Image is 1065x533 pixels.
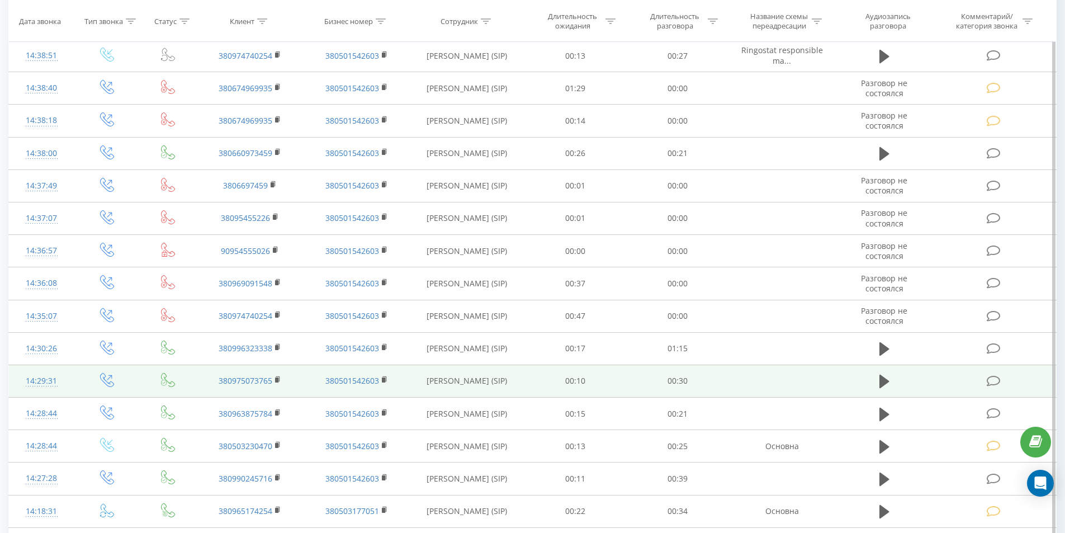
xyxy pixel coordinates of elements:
[410,40,524,72] td: [PERSON_NAME] (SIP)
[325,115,379,126] a: 380501542603
[543,12,603,31] div: Длительность ожидания
[20,110,63,131] div: 14:38:18
[749,12,809,31] div: Название схемы переадресации
[524,202,627,234] td: 00:01
[219,473,272,484] a: 380990245716
[219,278,272,289] a: 380969091548
[627,495,729,527] td: 00:34
[219,50,272,61] a: 380974740254
[410,169,524,202] td: [PERSON_NAME] (SIP)
[221,246,270,256] a: 90954555026
[627,398,729,430] td: 00:21
[219,506,272,516] a: 380965174254
[627,40,729,72] td: 00:27
[20,305,63,327] div: 14:35:07
[410,430,524,463] td: [PERSON_NAME] (SIP)
[441,16,478,26] div: Сотрудник
[524,430,627,463] td: 00:13
[524,463,627,495] td: 00:11
[219,441,272,451] a: 380503230470
[410,72,524,105] td: [PERSON_NAME] (SIP)
[325,50,379,61] a: 380501542603
[627,105,729,137] td: 00:00
[524,105,627,137] td: 00:14
[524,365,627,397] td: 00:10
[410,137,524,169] td: [PERSON_NAME] (SIP)
[219,408,272,419] a: 380963875784
[861,175,907,196] span: Разговор не состоялся
[154,16,177,26] div: Статус
[410,332,524,365] td: [PERSON_NAME] (SIP)
[861,207,907,228] span: Разговор не состоялся
[524,235,627,267] td: 00:00
[410,105,524,137] td: [PERSON_NAME] (SIP)
[410,267,524,300] td: [PERSON_NAME] (SIP)
[221,213,270,223] a: 38095455226
[20,143,63,164] div: 14:38:00
[524,169,627,202] td: 00:01
[20,501,63,522] div: 14:18:31
[954,12,1020,31] div: Комментарий/категория звонка
[410,235,524,267] td: [PERSON_NAME] (SIP)
[325,83,379,93] a: 380501542603
[20,370,63,392] div: 14:29:31
[20,403,63,424] div: 14:28:44
[627,137,729,169] td: 00:21
[741,45,823,65] span: Ringostat responsible ma...
[20,45,63,67] div: 14:38:51
[84,16,123,26] div: Тип звонка
[20,175,63,197] div: 14:37:49
[524,300,627,332] td: 00:47
[1027,470,1054,497] div: Open Intercom Messenger
[325,506,379,516] a: 380503177051
[325,375,379,386] a: 380501542603
[20,240,63,262] div: 14:36:57
[219,148,272,158] a: 380660973459
[627,365,729,397] td: 00:30
[728,430,835,463] td: Основна
[20,207,63,229] div: 14:37:07
[851,12,924,31] div: Аудиозапись разговора
[219,310,272,321] a: 380974740254
[20,435,63,457] div: 14:28:44
[325,343,379,353] a: 380501542603
[861,240,907,261] span: Разговор не состоялся
[325,473,379,484] a: 380501542603
[627,169,729,202] td: 00:00
[627,72,729,105] td: 00:00
[325,213,379,223] a: 380501542603
[325,148,379,158] a: 380501542603
[627,430,729,463] td: 00:25
[410,300,524,332] td: [PERSON_NAME] (SIP)
[410,202,524,234] td: [PERSON_NAME] (SIP)
[19,16,61,26] div: Дата звонка
[219,343,272,353] a: 380996323338
[627,202,729,234] td: 00:00
[524,40,627,72] td: 00:13
[728,495,835,527] td: Основна
[627,300,729,332] td: 00:00
[325,310,379,321] a: 380501542603
[627,235,729,267] td: 00:00
[20,468,63,489] div: 14:27:28
[861,305,907,326] span: Разговор не состоялся
[410,365,524,397] td: [PERSON_NAME] (SIP)
[219,375,272,386] a: 380975073765
[524,398,627,430] td: 00:15
[627,267,729,300] td: 00:00
[410,463,524,495] td: [PERSON_NAME] (SIP)
[219,115,272,126] a: 380674969935
[645,12,705,31] div: Длительность разговора
[524,495,627,527] td: 00:22
[325,441,379,451] a: 380501542603
[325,246,379,256] a: 380501542603
[325,180,379,191] a: 380501542603
[223,180,268,191] a: 3806697459
[627,463,729,495] td: 00:39
[324,16,373,26] div: Бизнес номер
[627,332,729,365] td: 01:15
[861,78,907,98] span: Разговор не состоялся
[861,273,907,294] span: Разговор не состоялся
[524,332,627,365] td: 00:17
[325,408,379,419] a: 380501542603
